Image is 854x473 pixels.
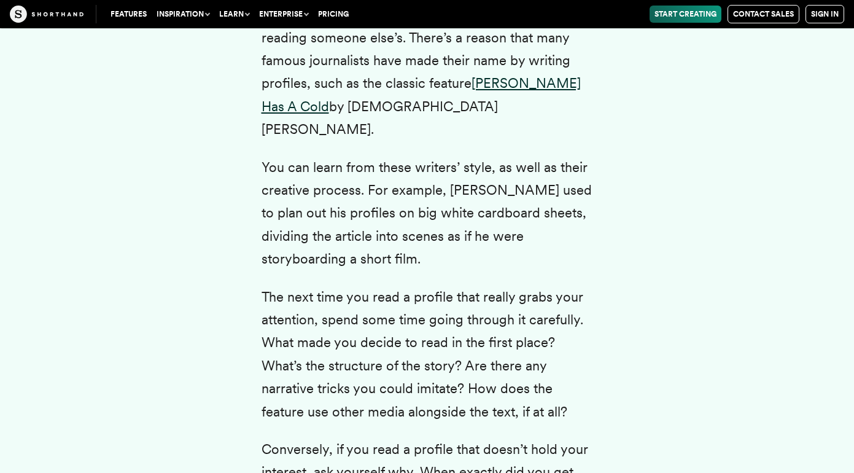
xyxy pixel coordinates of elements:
[152,6,214,23] button: Inspiration
[262,3,593,141] p: If you want to write a good profile story, start by reading someone else’s. There’s a reason that...
[262,156,593,271] p: You can learn from these writers’ style, as well as their creative process. For example, [PERSON_...
[262,286,593,423] p: The next time you read a profile that really grabs your attention, spend some time going through ...
[106,6,152,23] a: Features
[262,75,581,114] a: [PERSON_NAME] Has A Cold
[313,6,354,23] a: Pricing
[650,6,721,23] a: Start Creating
[214,6,254,23] button: Learn
[10,6,83,23] img: The Craft
[254,6,313,23] button: Enterprise
[805,5,844,23] a: Sign in
[728,5,799,23] a: Contact Sales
